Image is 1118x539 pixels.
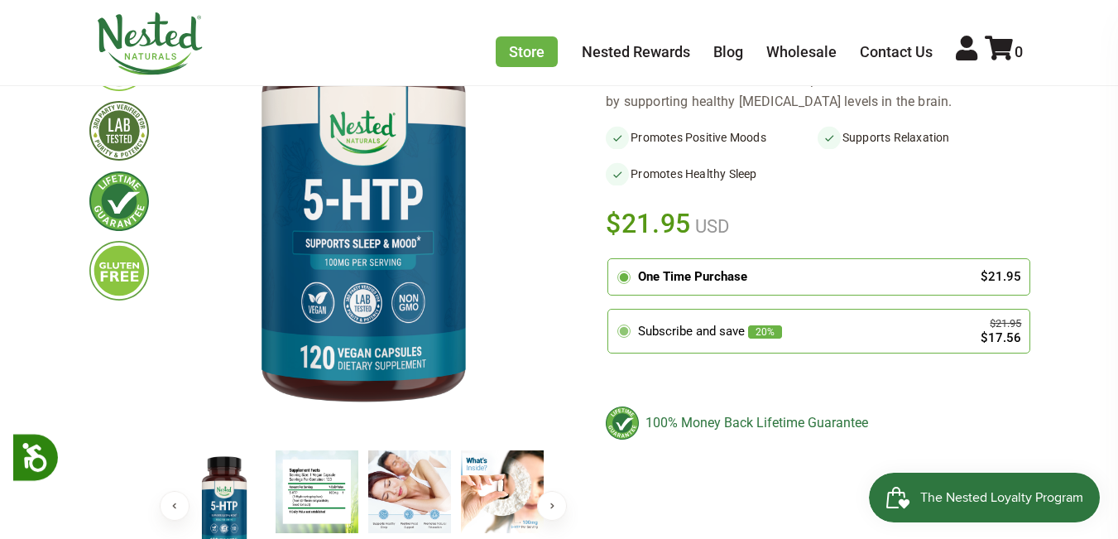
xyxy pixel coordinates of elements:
img: thirdpartytested [89,101,149,161]
img: 5-HTP Supplement [461,450,544,533]
div: 100% Money Back Lifetime Guarantee [606,407,1029,440]
span: $21.95 [606,205,691,242]
li: Supports Relaxation [818,126,1029,149]
img: 5-HTP Supplement [368,450,451,533]
img: badge-lifetimeguarantee-color.svg [606,407,639,440]
li: Promotes Healthy Sleep [606,162,818,185]
button: Previous [160,491,190,521]
li: Promotes Positive Moods [606,126,818,149]
iframe: Button to open loyalty program pop-up [869,473,1101,522]
div: Nested Naturals [MEDICAL_DATA] promotes a calm & relaxed state by supporting healthy [MEDICAL_DAT... [606,70,1029,113]
span: USD [691,216,729,237]
a: Wholesale [766,43,837,60]
img: Nested Naturals [96,12,204,75]
img: 5-HTP Supplement [276,450,358,533]
a: 0 [985,43,1023,60]
a: Blog [713,43,743,60]
img: lifetimeguarantee [89,171,149,231]
a: Store [496,36,558,67]
button: Next [537,491,567,521]
a: Nested Rewards [582,43,690,60]
a: Contact Us [860,43,933,60]
img: glutenfree [89,241,149,301]
span: 0 [1015,43,1023,60]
